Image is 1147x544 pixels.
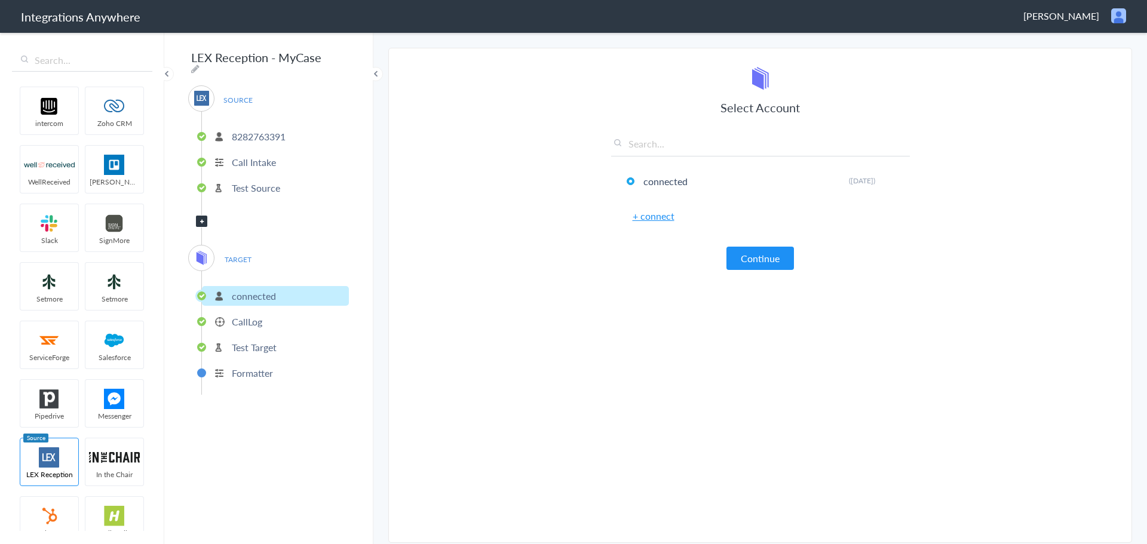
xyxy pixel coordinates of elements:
span: Pipedrive [20,411,78,421]
h3: Select Account [611,99,910,116]
h1: Integrations Anywhere [21,8,140,25]
img: wr-logo.svg [24,155,75,175]
span: Messenger [85,411,143,421]
img: inch-logo.svg [89,447,140,468]
span: [PERSON_NAME] [85,177,143,187]
input: Search... [611,137,910,156]
span: intercom [20,118,78,128]
img: zoho-logo.svg [89,96,140,116]
img: hs-app-logo.svg [89,506,140,526]
p: Formatter [232,366,273,380]
button: Continue [726,247,794,270]
img: user.png [1111,8,1126,23]
span: In the Chair [85,469,143,480]
span: Setmore [20,294,78,304]
img: salesforce-logo.svg [89,330,140,351]
p: Call Intake [232,155,276,169]
img: trello.png [89,155,140,175]
span: HubSpot [20,528,78,538]
span: SignMore [85,235,143,245]
p: Test Target [232,340,277,354]
img: lex-app-logo.svg [194,91,209,106]
img: mycase-logo-new.svg [749,66,772,90]
img: slack-logo.svg [24,213,75,233]
img: FBM.png [89,389,140,409]
span: Zoho CRM [85,118,143,128]
p: connected [232,289,276,303]
img: pipedrive.png [24,389,75,409]
span: WellReceived [20,177,78,187]
span: Slack [20,235,78,245]
img: setmoreNew.jpg [24,272,75,292]
img: signmore-logo.png [89,213,140,233]
p: Test Source [232,181,280,195]
img: intercom-logo.svg [24,96,75,116]
img: serviceforge-icon.png [24,330,75,351]
span: Salesforce [85,352,143,362]
a: + connect [633,209,674,223]
input: Search... [12,49,152,72]
img: setmoreNew.jpg [89,272,140,292]
img: mycase-logo-new.svg [194,250,209,265]
span: Setmore [85,294,143,304]
span: HelloSells [85,528,143,538]
img: lex-app-logo.svg [24,447,75,468]
span: TARGET [215,251,260,268]
span: ([DATE]) [849,176,875,186]
img: hubspot-logo.svg [24,506,75,526]
p: 8282763391 [232,130,286,143]
span: SOURCE [215,92,260,108]
p: CallLog [232,315,262,328]
span: [PERSON_NAME] [1023,9,1099,23]
span: ServiceForge [20,352,78,362]
span: LEX Reception [20,469,78,480]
